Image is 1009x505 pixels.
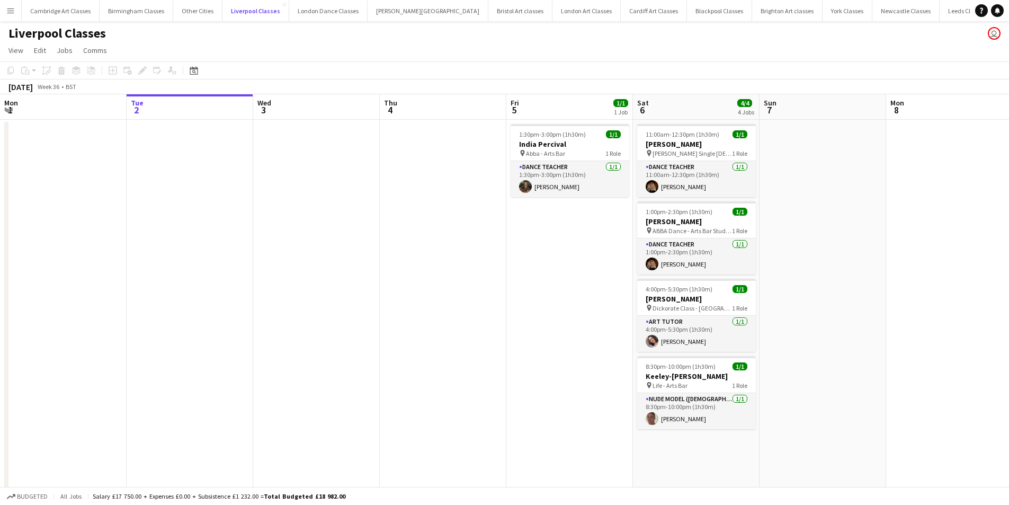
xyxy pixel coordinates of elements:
[8,82,33,92] div: [DATE]
[368,1,488,21] button: [PERSON_NAME][GEOGRAPHIC_DATA]
[637,356,756,429] app-job-card: 8:30pm-10:00pm (1h30m)1/1Keeley-[PERSON_NAME] Life - Arts Bar1 RoleNude Model ([DEMOGRAPHIC_DATA]...
[653,382,687,389] span: Life - Arts Bar
[5,491,49,502] button: Budgeted
[614,108,628,116] div: 1 Job
[606,130,621,138] span: 1/1
[653,304,732,312] span: Dickorate Class - [GEOGRAPHIC_DATA] - [GEOGRAPHIC_DATA]
[83,46,107,55] span: Comms
[22,1,100,21] button: Cambridge Art Classes
[57,46,73,55] span: Jobs
[637,139,756,149] h3: [PERSON_NAME]
[738,108,754,116] div: 4 Jobs
[17,493,48,500] span: Budgeted
[511,124,629,197] app-job-card: 1:30pm-3:00pm (1h30m)1/1India Percival Abba - Arts Bar1 RoleDance Teacher1/11:30pm-3:00pm (1h30m)...
[222,1,289,21] button: Liverpool Classes
[637,371,756,381] h3: Keeley-[PERSON_NAME]
[511,161,629,197] app-card-role: Dance Teacher1/11:30pm-3:00pm (1h30m)[PERSON_NAME]
[621,1,687,21] button: Cardiff Art Classes
[637,124,756,197] app-job-card: 11:00am-12:30pm (1h30m)1/1[PERSON_NAME] [PERSON_NAME] Single [DEMOGRAPHIC_DATA] Dance Class - Stu...
[733,362,747,370] span: 1/1
[637,316,756,352] app-card-role: Art Tutor1/14:00pm-5:30pm (1h30m)[PERSON_NAME]
[653,149,732,157] span: [PERSON_NAME] Single [DEMOGRAPHIC_DATA] Dance Class - Studio 1
[519,130,586,138] span: 1:30pm-3:00pm (1h30m)
[264,492,345,500] span: Total Budgeted £18 982.00
[646,208,712,216] span: 1:00pm-2:30pm (1h30m)
[58,492,84,500] span: All jobs
[637,98,649,108] span: Sat
[646,362,716,370] span: 8:30pm-10:00pm (1h30m)
[637,161,756,197] app-card-role: Dance Teacher1/111:00am-12:30pm (1h30m)[PERSON_NAME]
[940,1,994,21] button: Leeds Classes
[752,1,823,21] button: Brighton Art classes
[872,1,940,21] button: Newcastle Classes
[526,149,565,157] span: Abba - Arts Bar
[732,149,747,157] span: 1 Role
[605,149,621,157] span: 1 Role
[988,27,1001,40] app-user-avatar: VOSH Limited
[687,1,752,21] button: Blackpool Classes
[637,238,756,274] app-card-role: Dance Teacher1/11:00pm-2:30pm (1h30m)[PERSON_NAME]
[129,104,144,116] span: 2
[79,43,111,57] a: Comms
[732,227,747,235] span: 1 Role
[552,1,621,21] button: London Art Classes
[637,393,756,429] app-card-role: Nude Model ([DEMOGRAPHIC_DATA])1/18:30pm-10:00pm (1h30m)[PERSON_NAME]
[511,139,629,149] h3: India Percival
[637,294,756,304] h3: [PERSON_NAME]
[52,43,77,57] a: Jobs
[509,104,519,116] span: 5
[8,25,106,41] h1: Liverpool Classes
[8,46,23,55] span: View
[732,304,747,312] span: 1 Role
[764,98,776,108] span: Sun
[30,43,50,57] a: Edit
[173,1,222,21] button: Other Cities
[823,1,872,21] button: York Classes
[890,98,904,108] span: Mon
[35,83,61,91] span: Week 36
[732,382,747,389] span: 1 Role
[3,104,18,116] span: 1
[646,285,712,293] span: 4:00pm-5:30pm (1h30m)
[66,83,76,91] div: BST
[511,98,519,108] span: Fri
[289,1,368,21] button: London Dance Classes
[762,104,776,116] span: 7
[382,104,397,116] span: 4
[733,130,747,138] span: 1/1
[637,279,756,352] app-job-card: 4:00pm-5:30pm (1h30m)1/1[PERSON_NAME] Dickorate Class - [GEOGRAPHIC_DATA] - [GEOGRAPHIC_DATA]1 Ro...
[131,98,144,108] span: Tue
[100,1,173,21] button: Birmingham Classes
[733,285,747,293] span: 1/1
[646,130,719,138] span: 11:00am-12:30pm (1h30m)
[93,492,345,500] div: Salary £17 750.00 + Expenses £0.00 + Subsistence £1 232.00 =
[4,98,18,108] span: Mon
[889,104,904,116] span: 8
[637,217,756,226] h3: [PERSON_NAME]
[256,104,271,116] span: 3
[737,99,752,107] span: 4/4
[34,46,46,55] span: Edit
[733,208,747,216] span: 1/1
[613,99,628,107] span: 1/1
[637,201,756,274] app-job-card: 1:00pm-2:30pm (1h30m)1/1[PERSON_NAME] ABBA Dance - Arts Bar Studio 41 RoleDance Teacher1/11:00pm-...
[488,1,552,21] button: Bristol Art classes
[653,227,732,235] span: ABBA Dance - Arts Bar Studio 4
[384,98,397,108] span: Thu
[257,98,271,108] span: Wed
[4,43,28,57] a: View
[636,104,649,116] span: 6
